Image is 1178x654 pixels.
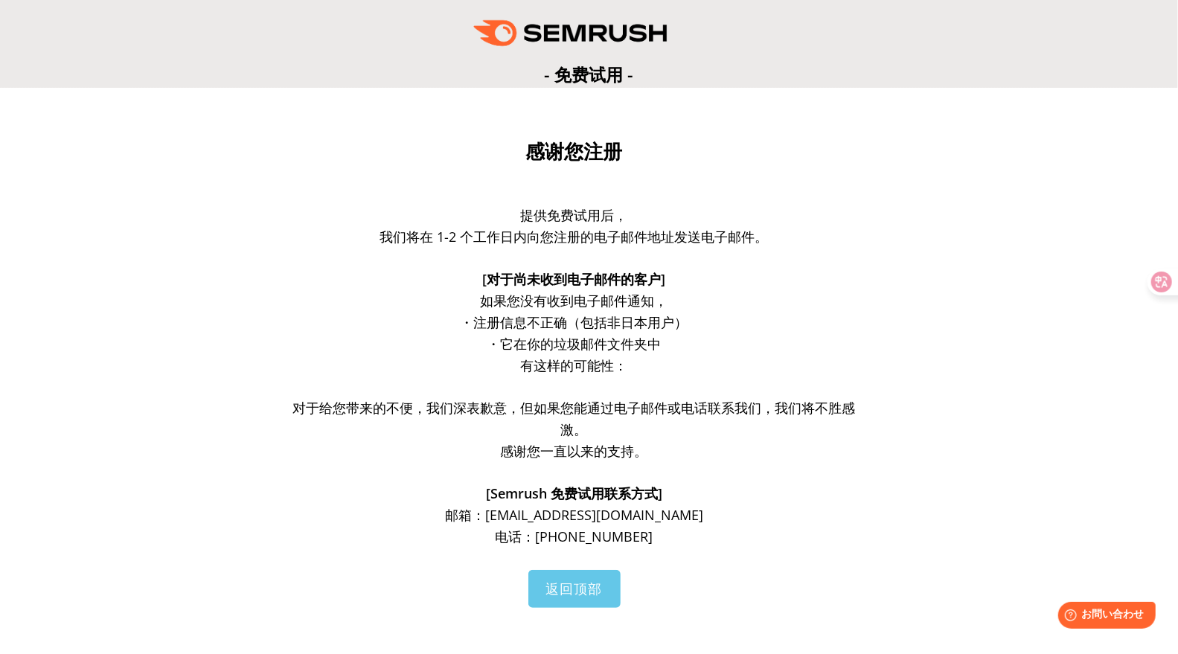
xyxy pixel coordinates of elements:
[481,292,668,310] font: 如果您没有收到电子邮件通知，
[445,506,485,524] font: 邮箱：
[496,528,653,545] font: 电话：[PHONE_NUMBER]
[545,62,634,86] font: - 免费试用 -
[546,580,603,597] font: 返回顶部
[380,228,769,246] font: 我们将在 1-2 个工作日内向您注册的电子邮件地址发送电子邮件。
[521,356,628,374] font: 有这样的可能性：
[521,206,628,224] font: 提供免费试用后，
[501,442,648,460] font: 感谢您一直以来的支持。
[485,506,703,524] font: [EMAIL_ADDRESS][DOMAIN_NAME]
[528,570,621,608] a: 返回顶部
[293,399,856,438] font: 对于给您带来的不便，我们深表歉意，但如果您能通过电子邮件或电话联系我们，我们将不胜感激。
[526,141,623,163] font: 感谢您注册
[1046,596,1162,638] iframe: Help widget launcher
[483,270,666,288] font: [对于尚未收到电子邮件的客户]
[486,484,662,502] font: [Semrush 免费试用联系方式]
[487,335,662,353] font: ・它在你的垃圾邮件文件夹中
[461,313,688,331] font: ・注册信息不正确（包括非日本用户）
